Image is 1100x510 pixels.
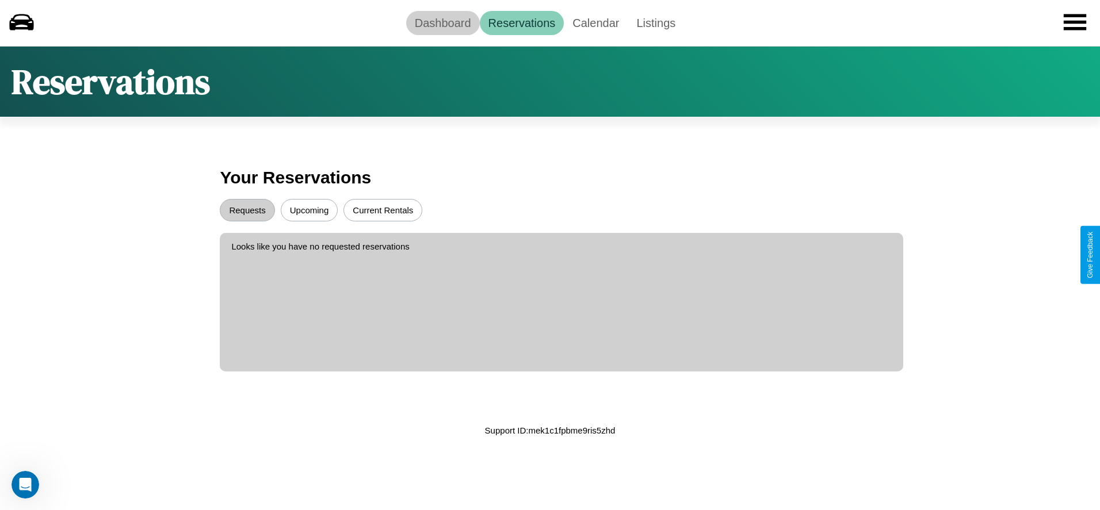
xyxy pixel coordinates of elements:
[220,162,880,193] h3: Your Reservations
[480,11,564,35] a: Reservations
[281,199,338,221] button: Upcoming
[485,423,616,438] p: Support ID: mek1c1fpbme9ris5zhd
[564,11,628,35] a: Calendar
[231,239,891,254] p: Looks like you have no requested reservations
[406,11,480,35] a: Dashboard
[12,58,210,105] h1: Reservations
[343,199,422,221] button: Current Rentals
[12,471,39,499] iframe: Intercom live chat
[1086,232,1094,278] div: Give Feedback
[220,199,274,221] button: Requests
[628,11,684,35] a: Listings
